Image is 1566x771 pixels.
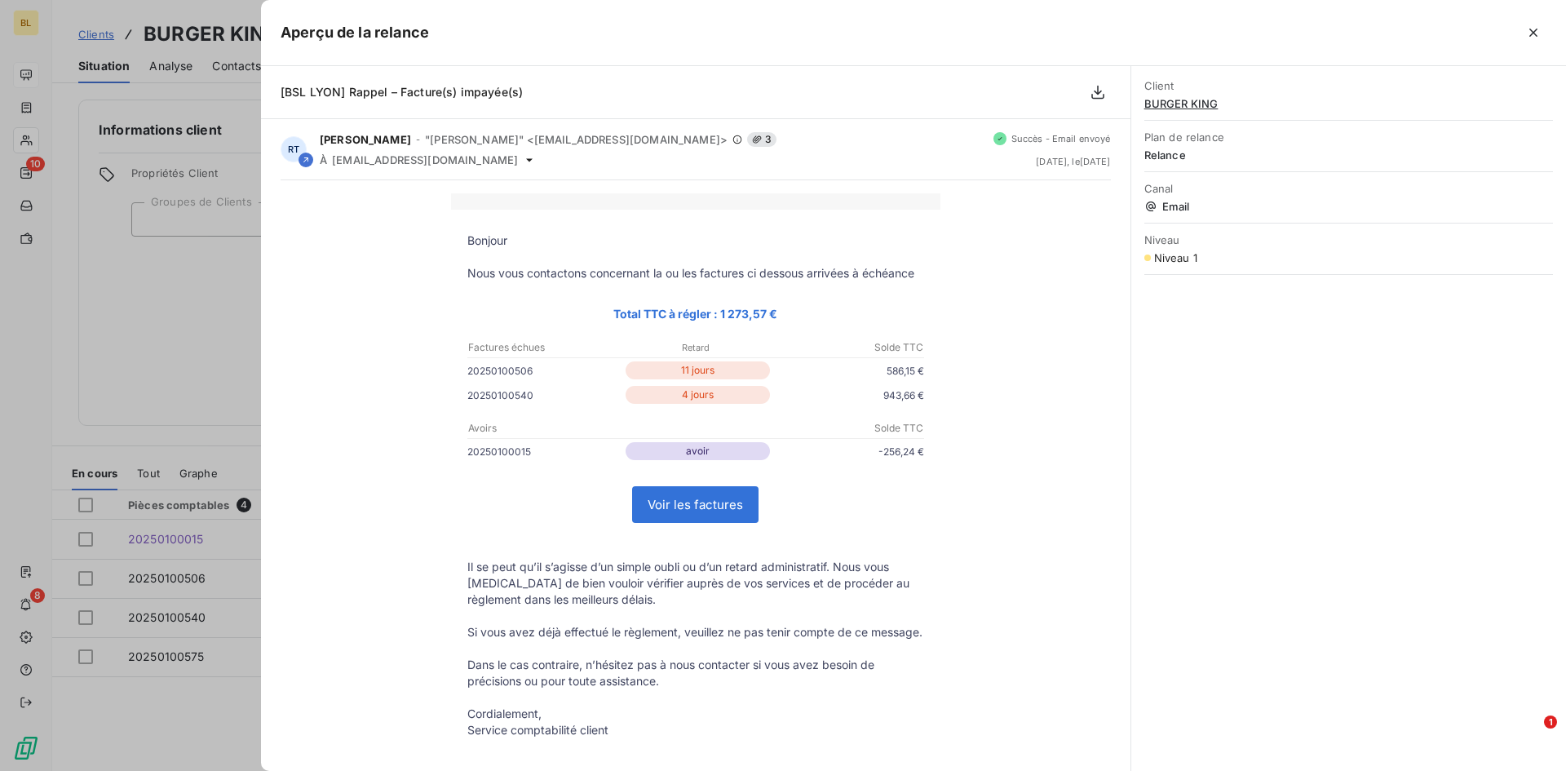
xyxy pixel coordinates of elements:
[773,387,924,404] p: 943,66 €
[1144,79,1553,92] span: Client
[467,443,622,460] p: 20250100015
[1144,233,1553,246] span: Niveau
[773,443,924,460] p: -256,24 €
[468,340,619,355] p: Factures échues
[468,421,619,436] p: Avoirs
[1144,200,1553,213] span: Email
[1154,251,1197,264] span: Niveau 1
[626,386,770,404] p: 4 jours
[1011,134,1111,144] span: Succès - Email envoyé
[425,133,728,146] span: "[PERSON_NAME]" <[EMAIL_ADDRESS][DOMAIN_NAME]>
[467,559,924,608] p: Il se peut qu’il s’agisse d’un simple oubli ou d’un retard administratif. Nous vous [MEDICAL_DATA...
[1511,716,1550,755] iframe: Intercom live chat
[1036,157,1110,166] span: [DATE] , le [DATE]
[467,233,924,249] p: Bonjour
[1144,182,1553,195] span: Canal
[633,487,758,522] a: Voir les factures
[281,85,523,99] span: [BSL LYON] Rappel – Facture(s) impayée(s)
[467,387,622,404] p: 20250100540
[467,304,924,323] p: Total TTC à régler : 1 273,57 €
[320,153,327,166] span: À
[467,362,622,379] p: 20250100506
[747,132,776,147] span: 3
[1144,97,1553,110] span: BURGER KING
[626,442,770,460] p: avoir
[626,361,770,379] p: 11 jours
[332,153,518,166] span: [EMAIL_ADDRESS][DOMAIN_NAME]
[772,421,923,436] p: Solde TTC
[467,706,924,722] p: Cordialement,
[1144,131,1553,144] span: Plan de relance
[281,136,307,162] div: RT
[467,657,924,689] p: Dans le cas contraire, n’hésitez pas à nous contacter si vous avez besoin de précisions ou pour t...
[1544,716,1557,729] span: 1
[772,340,923,355] p: Solde TTC
[467,265,924,281] p: Nous vous contactons concernant la ou les factures ci dessous arrivées à échéance
[620,340,771,355] p: Retard
[416,135,420,144] span: -
[467,624,924,640] p: Si vous avez déjà effectué le règlement, veuillez ne pas tenir compte de ce message.
[281,21,429,44] h5: Aperçu de la relance
[773,362,924,379] p: 586,15 €
[320,133,411,146] span: [PERSON_NAME]
[467,722,924,738] p: Service comptabilité client
[1144,148,1553,162] span: Relance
